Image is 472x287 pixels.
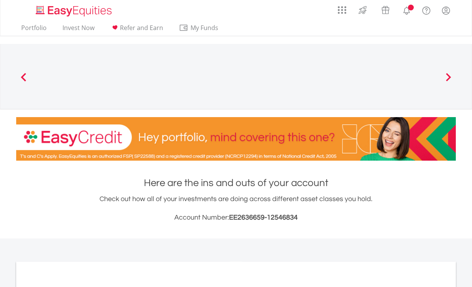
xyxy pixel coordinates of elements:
a: Portfolio [18,24,50,36]
a: Invest Now [59,24,98,36]
img: thrive-v2.svg [356,4,369,16]
div: Check out how all of your investments are doing across different asset classes you hold. [16,194,456,223]
a: AppsGrid [333,2,351,14]
span: EE2636659-12546834 [229,214,298,221]
a: FAQ's and Support [416,2,436,17]
img: EasyEquities_Logo.png [34,5,115,17]
a: Notifications [397,2,416,17]
h1: Here are the ins and outs of your account [16,176,456,190]
h3: Account Number: [16,212,456,223]
span: My Funds [179,23,229,33]
img: EasyCredit Promotion Banner [16,117,456,161]
img: grid-menu-icon.svg [338,6,346,14]
a: Vouchers [374,2,397,16]
span: Refer and Earn [120,23,163,32]
a: Home page [33,2,115,17]
a: My Profile [436,2,456,19]
a: Refer and Earn [107,24,166,36]
img: vouchers-v2.svg [379,4,392,16]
